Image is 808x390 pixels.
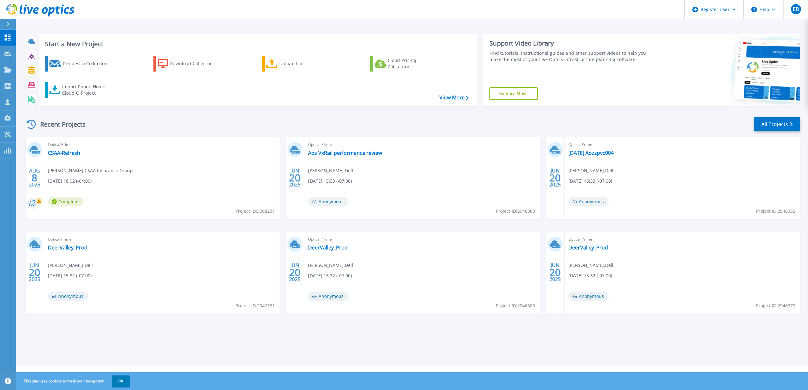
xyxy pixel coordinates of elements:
span: [DATE] 18:02 (-04:00) [48,178,92,185]
span: [PERSON_NAME] , Dell [48,262,93,269]
span: Optical Prime [568,141,796,148]
span: Anonymous [308,292,348,301]
span: [DATE] 15:33 (-07:00) [308,178,352,185]
div: Upload Files [279,57,330,70]
span: [PERSON_NAME] , Dell [568,167,613,174]
div: Support Video Library [489,39,653,47]
a: Download Collector [153,56,224,72]
a: Explore Now! [489,87,538,100]
span: Optical Prime [308,236,536,243]
div: JUN 2025 [549,261,561,284]
a: CSAA-Refresh [48,150,80,156]
a: DeerValley_Prod [568,244,608,251]
span: 20 [29,270,40,275]
span: [DATE] 15:32 (-07:00) [48,272,92,279]
span: 20 [549,175,561,180]
button: OK [112,375,130,387]
a: Cloud Pricing Calculator [370,56,441,72]
div: Recent Projects [24,116,94,132]
span: Optical Prime [308,141,536,148]
span: Anonymous [48,292,88,301]
span: Project ID: 2946381 [236,302,275,309]
span: Optical Prime [568,236,796,243]
span: Project ID: 2946382 [756,208,795,215]
span: Project ID: 3008231 [236,208,275,215]
span: [PERSON_NAME] , CSAA Insurance Group [48,167,133,174]
a: DeerValley_Prod [48,244,87,251]
div: JUN 2025 [289,166,301,189]
span: Complete [48,197,83,206]
span: 20 [549,270,561,275]
div: JUN 2025 [289,261,301,284]
div: JUN 2025 [549,166,561,189]
a: All Projects [754,117,800,131]
span: [PERSON_NAME] , Dell [308,167,353,174]
a: DeerValley_Prod [308,244,348,251]
a: [DATE] Aozzpvc004 [568,150,614,156]
span: Optical Prime [48,141,276,148]
span: 20 [289,175,301,180]
a: Upload Files [262,56,333,72]
div: AUG 2025 [29,166,41,189]
a: Request a Collection [45,56,116,72]
div: Import Phone Home CloudIQ Project [62,84,112,96]
h3: Start a New Project [45,41,469,47]
span: Project ID: 2946380 [496,302,535,309]
span: 20 [289,270,301,275]
span: Anonymous [308,197,348,206]
a: Aps VxRail performance review [308,150,382,156]
span: [PERSON_NAME] , Dell [568,262,613,269]
span: Anonymous [568,292,609,301]
div: Cloud Pricing Calculator [388,57,438,70]
div: Download Collector [170,57,220,70]
span: Anonymous [568,197,609,206]
div: Find tutorials, instructional guides and other support videos to help you make the most of your L... [489,50,653,63]
span: [DATE] 15:32 (-07:00) [568,272,612,279]
span: Optical Prime [48,236,276,243]
span: [PERSON_NAME] , Dell [308,262,353,269]
div: JUN 2025 [29,261,41,284]
span: This site uses cookies to track your navigation. [17,375,130,387]
span: Project ID: 2946383 [496,208,535,215]
span: EB [793,7,799,12]
div: Request a Collection [63,57,114,70]
span: Project ID: 2946379 [756,302,795,309]
span: [DATE] 15:33 (-07:00) [568,178,612,185]
span: 8 [32,175,37,180]
span: [DATE] 15:32 (-07:00) [308,272,352,279]
a: View More [439,95,469,101]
